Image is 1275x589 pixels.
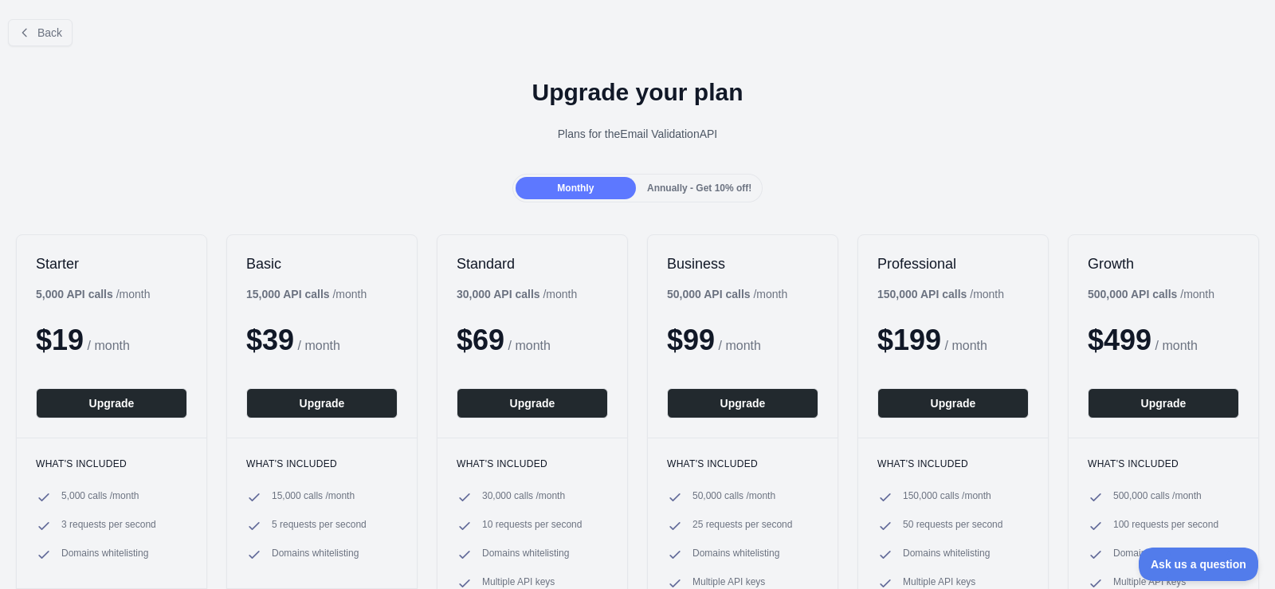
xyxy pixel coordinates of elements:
div: / month [877,286,1004,302]
b: 50,000 API calls [667,288,751,300]
span: $ 69 [457,324,504,356]
div: / month [667,286,787,302]
b: 150,000 API calls [877,288,967,300]
h2: Business [667,254,818,273]
b: 30,000 API calls [457,288,540,300]
div: / month [457,286,577,302]
h2: Professional [877,254,1029,273]
span: $ 99 [667,324,715,356]
span: $ 199 [877,324,941,356]
iframe: Toggle Customer Support [1139,548,1259,581]
h2: Standard [457,254,608,273]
